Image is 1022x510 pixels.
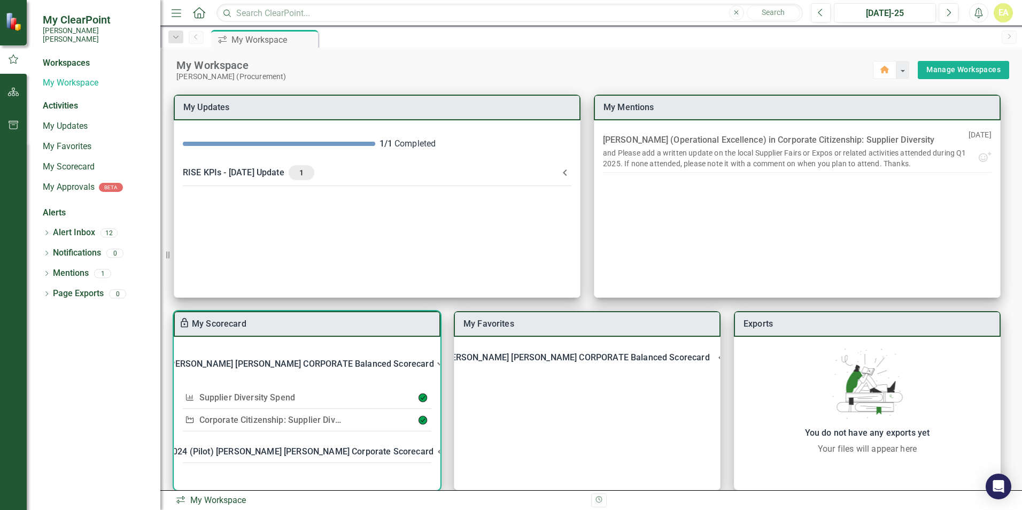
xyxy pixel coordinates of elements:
[43,13,150,26] span: My ClearPoint
[216,4,803,22] input: Search ClearPoint...
[53,267,89,280] a: Mentions
[443,350,709,365] div: [PERSON_NAME] [PERSON_NAME] CORPORATE Balanced Scorecard
[100,228,118,237] div: 12
[744,319,773,329] a: Exports
[739,443,995,455] div: Your files will appear here
[762,8,785,17] span: Search
[167,357,433,372] div: [PERSON_NAME] [PERSON_NAME] CORPORATE Balanced Scorecard
[53,247,101,259] a: Notifications
[174,346,440,382] div: [PERSON_NAME] [PERSON_NAME] CORPORATE Balanced Scorecard
[918,61,1009,79] button: Manage Workspaces
[380,138,572,150] div: Completed
[109,289,126,298] div: 0
[43,120,150,133] a: My Updates
[183,102,230,112] a: My Updates
[603,133,934,148] div: [PERSON_NAME] (Operational Excellence) in
[174,440,440,463] div: 2024 (Pilot) [PERSON_NAME] [PERSON_NAME] Corporate Scorecard
[43,161,150,173] a: My Scorecard
[747,5,800,20] button: Search
[454,346,720,369] div: [PERSON_NAME] [PERSON_NAME] CORPORATE Balanced Scorecard
[192,319,246,329] a: My Scorecard
[175,494,583,507] div: My Workspace
[834,3,936,22] button: [DATE]-25
[463,319,514,329] a: My Favorites
[43,207,150,219] div: Alerts
[99,183,123,192] div: BETA
[603,102,654,112] a: My Mentions
[293,168,310,177] span: 1
[43,57,90,69] div: Workspaces
[176,58,873,72] div: My Workspace
[199,392,296,403] a: Supplier Diversity Spend
[838,7,932,20] div: [DATE]-25
[94,269,111,278] div: 1
[174,159,580,187] div: RISE KPIs - [DATE] Update1
[926,63,1001,76] a: Manage Workspaces
[53,288,104,300] a: Page Exports
[183,165,559,180] div: RISE KPIs - [DATE] Update
[43,26,150,44] small: [PERSON_NAME] [PERSON_NAME]
[43,100,150,112] div: Activities
[43,141,150,153] a: My Favorites
[168,444,433,459] div: 2024 (Pilot) [PERSON_NAME] [PERSON_NAME] Corporate Scorecard
[380,138,392,150] div: 1 / 1
[43,77,150,89] a: My Workspace
[106,249,123,258] div: 0
[918,61,1009,79] div: split button
[603,148,969,169] div: and Please add a written update on the local Supplier Fairs or Expos or related activities attend...
[5,12,24,31] img: ClearPoint Strategy
[969,129,992,151] p: [DATE]
[994,3,1013,22] button: EA
[179,318,192,330] div: To enable drag & drop and resizing, please duplicate this workspace from “Manage Workspaces”
[53,227,95,239] a: Alert Inbox
[176,72,873,81] div: [PERSON_NAME] (Procurement)
[231,33,315,47] div: My Workspace
[199,415,357,425] a: Corporate Citizenship: Supplier Diversity
[986,474,1011,499] div: Open Intercom Messenger
[739,426,995,441] div: You do not have any exports yet
[778,135,934,145] a: Corporate Citizenship: Supplier Diversity
[43,181,95,194] a: My Approvals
